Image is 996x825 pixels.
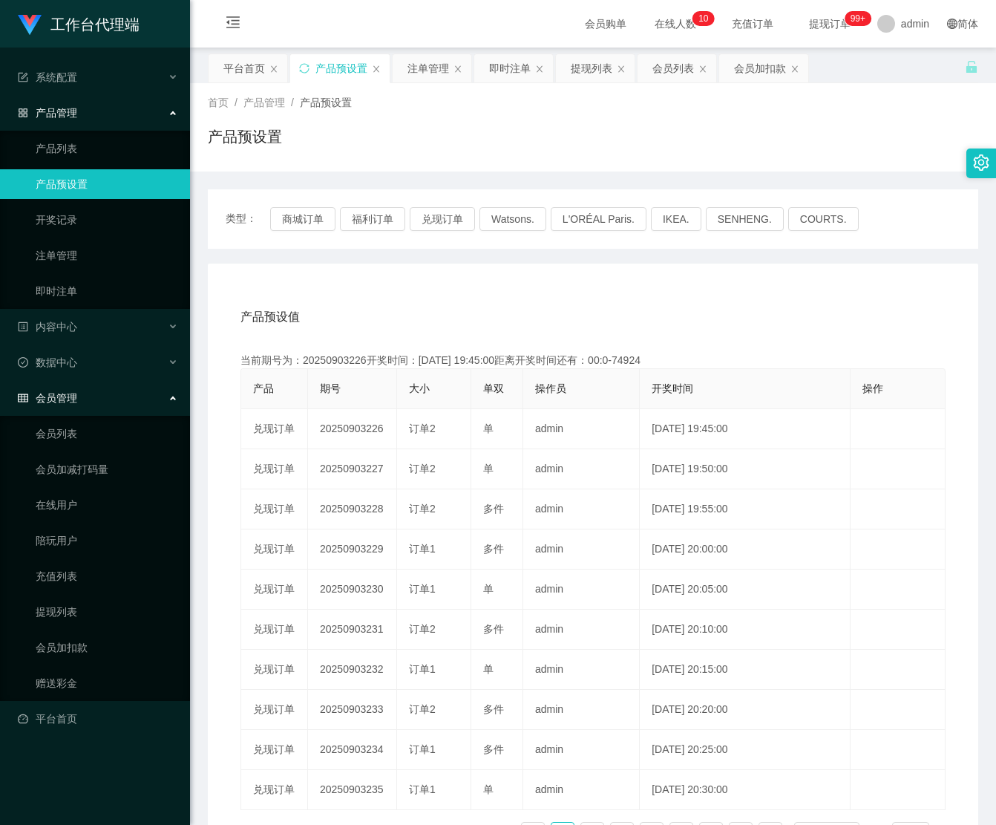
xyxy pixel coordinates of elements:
[535,382,566,394] span: 操作员
[18,107,77,119] span: 产品管理
[36,276,178,306] a: 即时注单
[315,54,367,82] div: 产品预设置
[18,71,77,83] span: 系统配置
[862,382,883,394] span: 操作
[36,205,178,235] a: 开奖记录
[36,241,178,270] a: 注单管理
[18,322,28,332] i: 图标: profile
[409,543,436,555] span: 订单1
[240,308,300,326] span: 产品预设值
[523,730,640,770] td: admin
[241,730,308,770] td: 兑现订单
[36,419,178,449] a: 会员列表
[409,423,436,434] span: 订单2
[240,353,946,368] div: 当前期号为：20250903226开奖时间：[DATE] 19:45:00距离开奖时间还有：00:0-74924
[18,15,42,36] img: logo.9652507e.png
[18,392,77,404] span: 会员管理
[409,623,436,635] span: 订单2
[308,770,397,810] td: 20250903235
[241,690,308,730] td: 兑现订单
[18,357,28,368] i: 图标: check-circle-o
[652,54,694,82] div: 会员列表
[226,207,270,231] span: 类型：
[523,449,640,489] td: admin
[483,583,494,595] span: 单
[18,72,28,82] i: 图标: form
[308,489,397,529] td: 20250903228
[734,54,786,82] div: 会员加扣款
[299,63,309,74] i: 图标: sync
[523,529,640,570] td: admin
[407,54,449,82] div: 注单管理
[640,409,851,449] td: [DATE] 19:45:00
[36,169,178,199] a: 产品预设置
[291,97,294,108] span: /
[223,54,265,82] div: 平台首页
[640,730,851,770] td: [DATE] 20:25:00
[483,463,494,475] span: 单
[300,97,352,108] span: 产品预设置
[36,454,178,484] a: 会员加减打码量
[409,703,436,715] span: 订单2
[320,382,341,394] span: 期号
[523,770,640,810] td: admin
[483,623,504,635] span: 多件
[36,526,178,555] a: 陪玩用户
[483,783,494,795] span: 单
[253,382,274,394] span: 产品
[523,690,640,730] td: admin
[308,610,397,650] td: 20250903231
[36,561,178,591] a: 充值列表
[489,54,531,82] div: 即时注单
[36,490,178,520] a: 在线用户
[308,650,397,690] td: 20250903232
[241,570,308,610] td: 兑现订单
[308,570,397,610] td: 20250903230
[208,1,258,48] i: 图标: menu-fold
[18,356,77,368] span: 数据中心
[18,704,178,734] a: 图标: dashboard平台首页
[36,597,178,627] a: 提现列表
[241,529,308,570] td: 兑现订单
[308,409,397,449] td: 20250903226
[50,1,140,48] h1: 工作台代理端
[409,503,436,515] span: 订单2
[617,65,626,74] i: 图标: close
[640,770,851,810] td: [DATE] 20:30:00
[208,97,229,108] span: 首页
[483,703,504,715] span: 多件
[640,610,851,650] td: [DATE] 20:10:00
[241,610,308,650] td: 兑现订单
[652,382,693,394] span: 开奖时间
[241,489,308,529] td: 兑现订单
[640,650,851,690] td: [DATE] 20:15:00
[483,743,504,755] span: 多件
[308,730,397,770] td: 20250903234
[640,529,851,570] td: [DATE] 20:00:00
[965,60,978,74] i: 图标: unlock
[409,583,436,595] span: 订单1
[308,690,397,730] td: 20250903233
[523,570,640,610] td: admin
[409,783,436,795] span: 订单1
[698,11,704,26] p: 1
[704,11,709,26] p: 0
[535,65,544,74] i: 图标: close
[692,11,714,26] sup: 10
[308,449,397,489] td: 20250903227
[241,409,308,449] td: 兑现订单
[18,321,77,333] span: 内容中心
[36,668,178,698] a: 赠送彩金
[640,449,851,489] td: [DATE] 19:50:00
[551,207,646,231] button: L'ORÉAL Paris.
[243,97,285,108] span: 产品管理
[523,489,640,529] td: admin
[409,382,430,394] span: 大小
[790,65,799,74] i: 图标: close
[483,663,494,675] span: 单
[640,690,851,730] td: [DATE] 20:20:00
[241,650,308,690] td: 兑现订单
[523,650,640,690] td: admin
[18,108,28,118] i: 图标: appstore-o
[36,633,178,662] a: 会员加扣款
